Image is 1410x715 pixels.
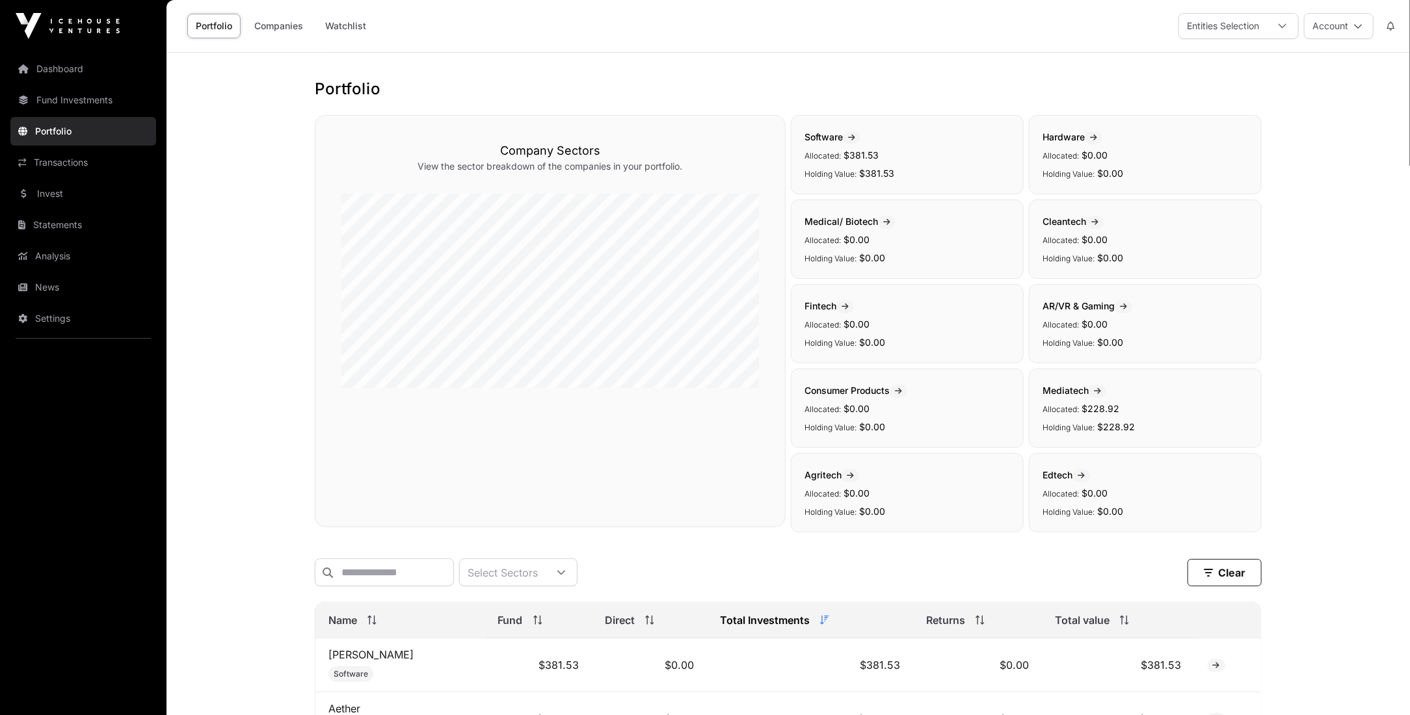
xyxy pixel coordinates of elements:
span: Holding Value: [805,507,857,517]
a: Aether [328,702,360,715]
a: Fund Investments [10,86,156,114]
span: $228.92 [1097,421,1135,432]
span: Agritech [805,469,859,480]
span: $0.00 [844,234,870,245]
a: Portfolio [10,117,156,146]
span: Holding Value: [805,253,857,263]
span: Allocated: [1043,151,1079,161]
a: Dashboard [10,55,156,83]
span: Hardware [1043,131,1102,142]
span: Holding Value: [805,169,857,179]
span: Returns [926,612,965,628]
iframe: Chat Widget [1345,653,1410,715]
a: Portfolio [187,14,241,38]
span: $0.00 [1082,149,1108,161]
td: $381.53 [485,638,592,692]
span: Allocated: [805,151,841,161]
img: Icehouse Ventures Logo [16,13,120,39]
a: Settings [10,304,156,333]
span: $0.00 [844,403,870,414]
span: $0.00 [859,506,885,517]
p: View the sector breakdown of the companies in your portfolio. [341,160,759,173]
span: Allocated: [1043,489,1079,499]
span: Consumer Products [805,385,907,396]
span: Allocated: [805,404,841,414]
span: $0.00 [1097,337,1123,348]
span: Mediatech [1043,385,1106,396]
span: $0.00 [1097,168,1123,179]
td: $0.00 [592,638,707,692]
span: $0.00 [1082,234,1108,245]
div: Select Sectors [460,559,546,586]
span: Name [328,612,357,628]
button: Clear [1188,559,1262,586]
span: Allocated: [805,320,841,330]
a: Statements [10,211,156,239]
span: $0.00 [1082,487,1108,499]
span: Allocated: [1043,404,1079,414]
span: $0.00 [1082,318,1108,330]
span: Fintech [805,300,854,311]
span: Direct [605,612,635,628]
span: Allocated: [1043,320,1079,330]
a: Companies [246,14,312,38]
span: Allocated: [1043,235,1079,245]
span: Holding Value: [1043,253,1095,263]
h3: Company Sectors [341,142,759,160]
button: Account [1304,13,1374,39]
span: $0.00 [859,252,885,263]
span: Fund [498,612,523,628]
span: Edtech [1043,469,1090,480]
span: Allocated: [805,235,841,245]
span: Cleantech [1043,216,1104,227]
span: Software [334,669,368,679]
span: $0.00 [1097,506,1123,517]
span: $381.53 [859,168,894,179]
span: $0.00 [859,421,885,432]
span: $0.00 [859,337,885,348]
span: Holding Value: [1043,338,1095,348]
h1: Portfolio [315,79,1262,99]
span: Holding Value: [1043,422,1095,432]
span: Holding Value: [805,338,857,348]
td: $381.53 [1042,638,1195,692]
a: Transactions [10,148,156,177]
a: News [10,273,156,302]
div: Entities Selection [1179,14,1267,38]
span: $0.00 [844,487,870,499]
span: $0.00 [1097,252,1123,263]
a: [PERSON_NAME] [328,648,414,661]
td: $0.00 [913,638,1042,692]
a: Watchlist [317,14,375,38]
span: $0.00 [844,318,870,330]
span: Medical/ Biotech [805,216,896,227]
span: $228.92 [1082,403,1119,414]
span: Software [805,131,860,142]
a: Invest [10,179,156,208]
span: Total Investments [720,612,810,628]
span: Total value [1055,612,1110,628]
td: $381.53 [707,638,913,692]
span: AR/VR & Gaming [1043,300,1132,311]
span: Allocated: [805,489,841,499]
a: Analysis [10,242,156,270]
span: Holding Value: [805,422,857,432]
span: $381.53 [844,149,879,161]
span: Holding Value: [1043,169,1095,179]
span: Holding Value: [1043,507,1095,517]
